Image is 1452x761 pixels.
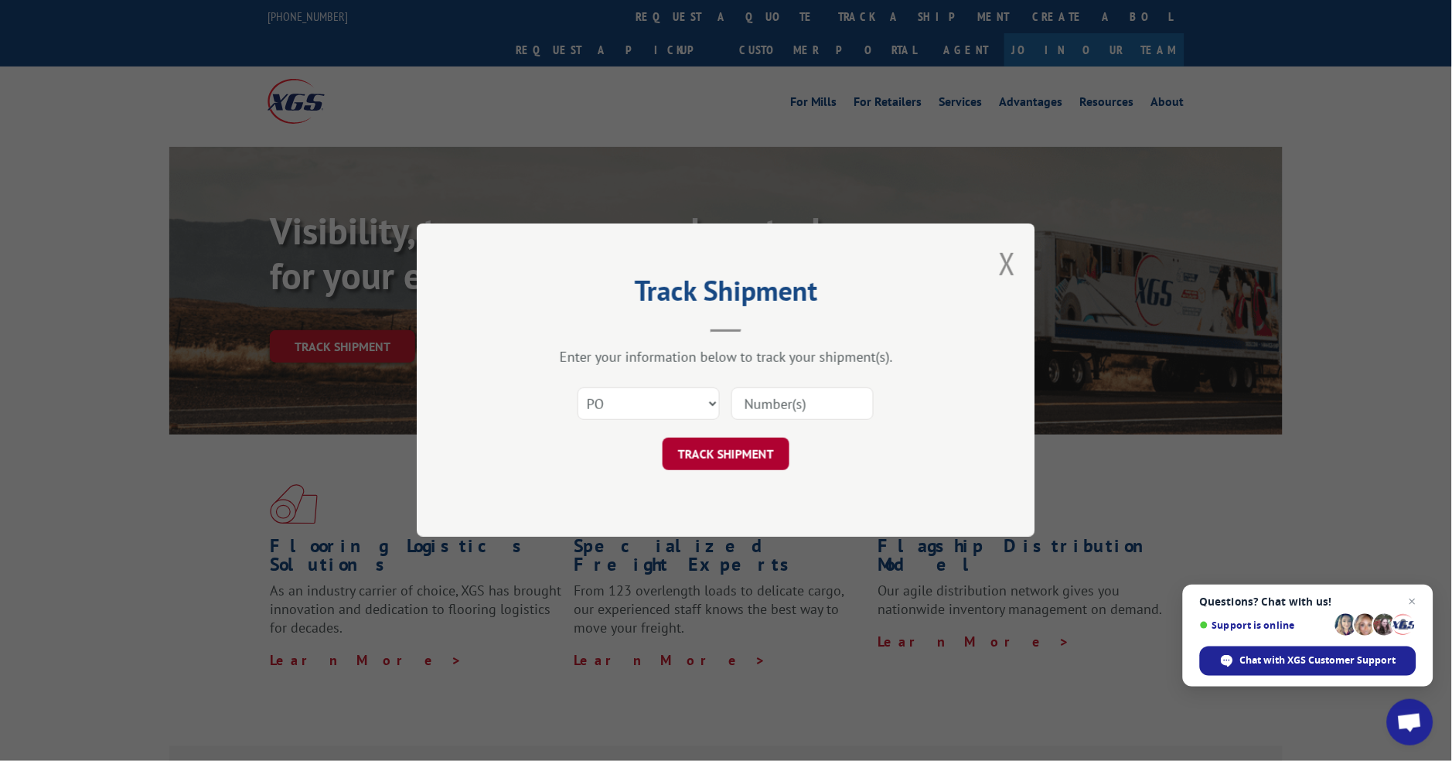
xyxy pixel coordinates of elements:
[1200,647,1416,676] span: Chat with XGS Customer Support
[1387,699,1433,746] a: Open chat
[999,243,1016,284] button: Close modal
[494,280,958,309] h2: Track Shipment
[494,349,958,367] div: Enter your information below to track your shipment(s).
[1200,619,1330,631] span: Support is online
[1200,595,1416,608] span: Questions? Chat with us!
[731,388,874,421] input: Number(s)
[663,439,789,471] button: TRACK SHIPMENT
[1240,654,1396,667] span: Chat with XGS Customer Support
